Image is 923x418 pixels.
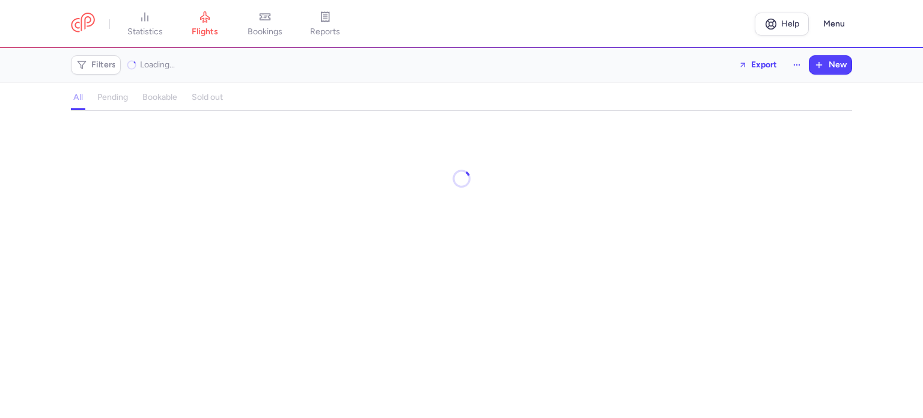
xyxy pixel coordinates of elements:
[115,11,175,37] a: statistics
[809,56,851,74] button: New
[781,19,799,28] span: Help
[295,11,355,37] a: reports
[71,13,95,35] a: CitizenPlane red outlined logo
[127,26,163,37] span: statistics
[140,60,175,70] span: Loading...
[829,60,847,70] span: New
[816,13,852,35] button: Menu
[235,11,295,37] a: bookings
[192,26,218,37] span: flights
[755,13,809,35] a: Help
[91,60,116,70] span: Filters
[310,26,340,37] span: reports
[248,26,282,37] span: bookings
[175,11,235,37] a: flights
[72,56,120,74] button: Filters
[731,55,785,75] button: Export
[751,60,777,69] span: Export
